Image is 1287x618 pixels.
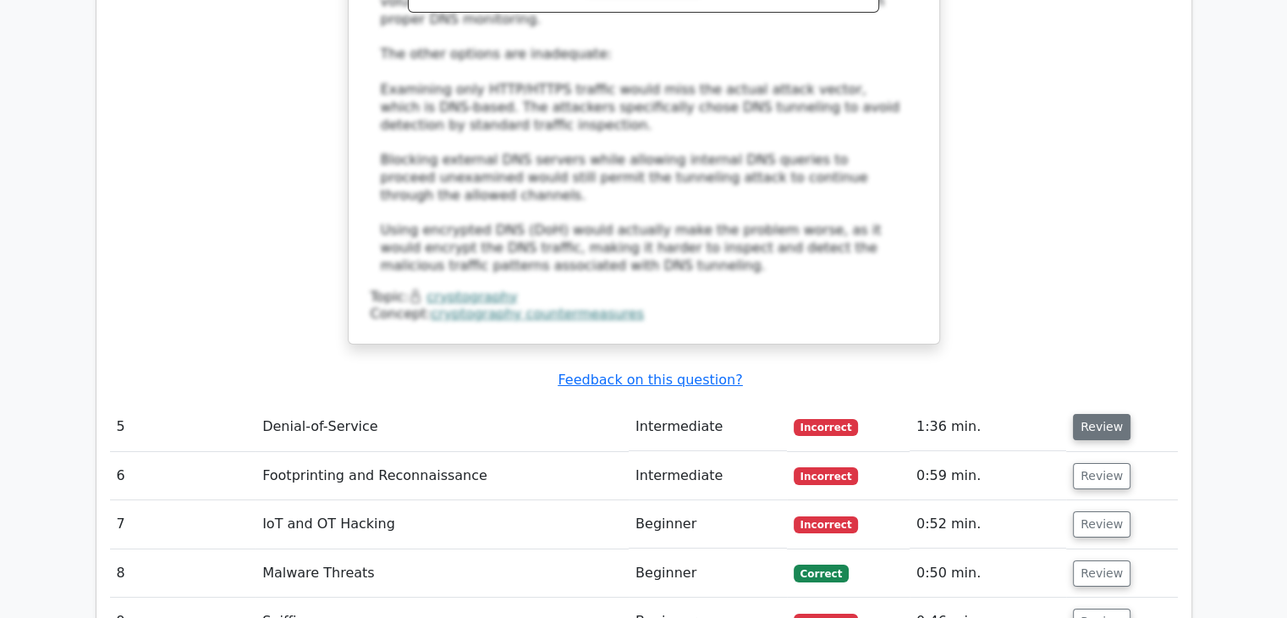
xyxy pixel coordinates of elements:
[431,306,644,322] a: cryptography countermeasures
[256,452,629,500] td: Footprinting and Reconnaissance
[371,289,917,306] div: Topic:
[910,452,1066,500] td: 0:59 min.
[110,403,256,451] td: 5
[910,403,1066,451] td: 1:36 min.
[629,452,787,500] td: Intermediate
[1073,560,1130,587] button: Review
[794,467,859,484] span: Incorrect
[629,549,787,598] td: Beginner
[1073,414,1130,440] button: Review
[1073,463,1130,489] button: Review
[1073,511,1130,538] button: Review
[794,419,859,436] span: Incorrect
[256,549,629,598] td: Malware Threats
[371,306,917,323] div: Concept:
[256,403,629,451] td: Denial-of-Service
[794,565,849,582] span: Correct
[558,372,742,388] a: Feedback on this question?
[629,403,787,451] td: Intermediate
[110,500,256,549] td: 7
[110,549,256,598] td: 8
[794,516,859,533] span: Incorrect
[910,549,1066,598] td: 0:50 min.
[910,500,1066,549] td: 0:52 min.
[629,500,787,549] td: Beginner
[110,452,256,500] td: 6
[256,500,629,549] td: IoT and OT Hacking
[426,289,517,305] a: cryptography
